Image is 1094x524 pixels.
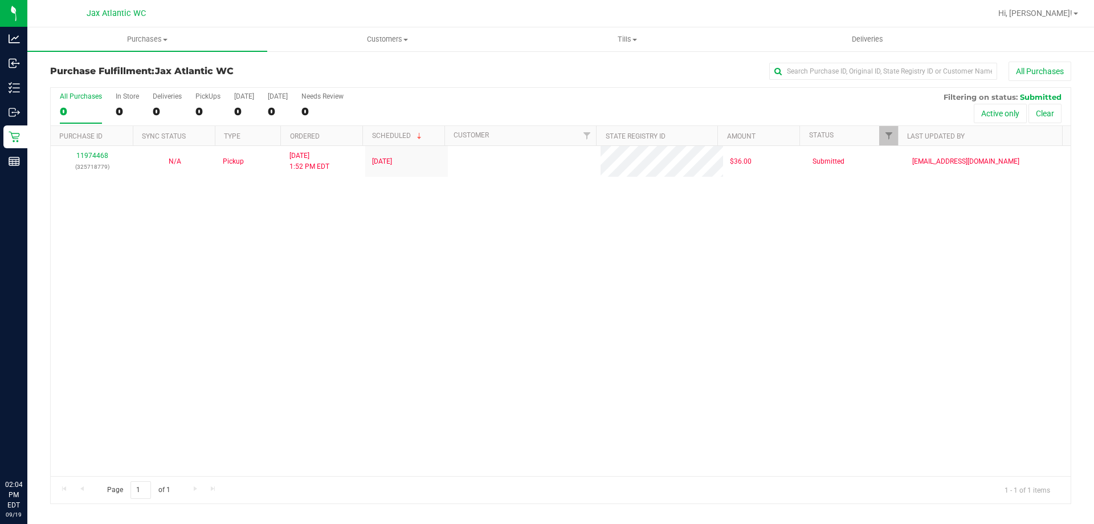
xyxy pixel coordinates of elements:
div: 0 [195,105,221,118]
a: Last Updated By [907,132,965,140]
input: 1 [130,481,151,499]
span: [DATE] [372,156,392,167]
a: Status [809,131,834,139]
span: Jax Atlantic WC [87,9,146,18]
div: [DATE] [234,92,254,100]
span: Pickup [223,156,244,167]
span: Submitted [813,156,844,167]
div: 0 [301,105,344,118]
div: In Store [116,92,139,100]
span: Deliveries [836,34,899,44]
div: PickUps [195,92,221,100]
button: Clear [1028,104,1062,123]
span: Hi, [PERSON_NAME]! [998,9,1072,18]
a: Amount [727,132,756,140]
div: 0 [234,105,254,118]
span: Jax Atlantic WC [155,66,234,76]
a: State Registry ID [606,132,666,140]
p: 02:04 PM EDT [5,480,22,510]
a: Customer [454,131,489,139]
span: 1 - 1 of 1 items [995,481,1059,498]
a: Purchases [27,27,267,51]
span: Not Applicable [169,157,181,165]
span: Filtering on status: [944,92,1018,101]
a: Ordered [290,132,320,140]
button: Active only [974,104,1027,123]
div: 0 [268,105,288,118]
span: Submitted [1020,92,1062,101]
iframe: Resource center [11,433,46,467]
div: All Purchases [60,92,102,100]
inline-svg: Outbound [9,107,20,118]
span: $36.00 [730,156,752,167]
inline-svg: Retail [9,131,20,143]
span: Purchases [27,34,267,44]
p: 09/19 [5,510,22,519]
div: 0 [153,105,182,118]
input: Search Purchase ID, Original ID, State Registry ID or Customer Name... [769,63,997,80]
button: All Purchases [1009,62,1071,81]
a: Sync Status [142,132,186,140]
a: Filter [577,126,596,145]
p: (325718779) [58,161,126,172]
a: Customers [267,27,507,51]
div: 0 [60,105,102,118]
a: Purchase ID [59,132,103,140]
div: Needs Review [301,92,344,100]
a: Filter [879,126,898,145]
div: 0 [116,105,139,118]
inline-svg: Analytics [9,33,20,44]
a: 11974468 [76,152,108,160]
span: [EMAIL_ADDRESS][DOMAIN_NAME] [912,156,1019,167]
span: [DATE] 1:52 PM EDT [289,151,329,172]
inline-svg: Reports [9,156,20,167]
inline-svg: Inbound [9,58,20,69]
button: N/A [169,156,181,167]
inline-svg: Inventory [9,82,20,94]
a: Type [224,132,240,140]
a: Scheduled [372,132,424,140]
div: Deliveries [153,92,182,100]
span: Page of 1 [97,481,179,499]
a: Deliveries [748,27,987,51]
span: Tills [508,34,746,44]
a: Tills [507,27,747,51]
h3: Purchase Fulfillment: [50,66,390,76]
div: [DATE] [268,92,288,100]
span: Customers [268,34,507,44]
